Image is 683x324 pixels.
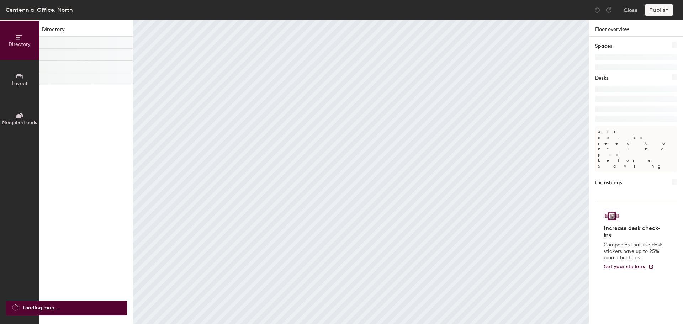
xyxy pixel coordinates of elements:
[23,304,60,312] span: Loading map ...
[604,242,665,261] p: Companies that use desk stickers have up to 25% more check-ins.
[605,6,612,14] img: Redo
[6,5,73,14] div: Centennial Office, North
[9,41,31,47] span: Directory
[624,4,638,16] button: Close
[39,26,133,37] h1: Directory
[594,6,601,14] img: Undo
[2,119,37,126] span: Neighborhoods
[595,179,622,187] h1: Furnishings
[604,264,645,270] span: Get your stickers
[595,42,612,50] h1: Spaces
[589,20,683,37] h1: Floor overview
[604,225,665,239] h4: Increase desk check-ins
[12,80,28,86] span: Layout
[604,210,620,222] img: Sticker logo
[604,264,654,270] a: Get your stickers
[133,20,589,324] canvas: Map
[595,126,677,172] p: All desks need to be in a pod before saving
[595,74,609,82] h1: Desks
